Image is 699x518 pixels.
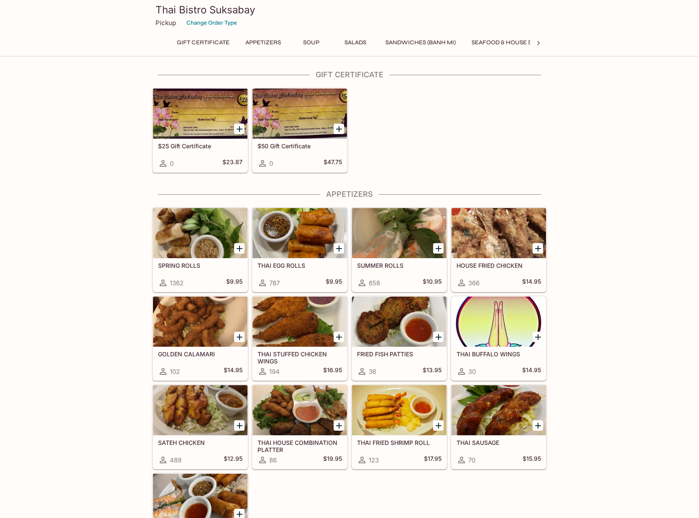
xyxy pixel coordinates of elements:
[252,296,347,381] a: THAI STUFFED CHICKEN WINGS194$16.95
[457,350,541,358] h5: THAI BUFFALO WINGS
[269,368,280,376] span: 194
[533,420,543,431] button: Add THAI SAUSAGE
[323,366,342,376] h5: $16.95
[467,37,560,48] button: Seafood & House Specials
[452,385,546,435] div: THAI SAUSAGE
[352,297,446,347] div: FRIED FISH PATTIES
[253,385,347,435] div: THAI HOUSE COMBINATION PLATTER
[172,37,234,48] button: Gift Certificate
[153,89,247,139] div: $25 Gift Certificate
[153,296,248,381] a: GOLDEN CALAMARI102$14.95
[451,208,546,292] a: HOUSE FRIED CHICKEN366$14.95
[222,158,242,168] h5: $23.87
[423,278,441,288] h5: $10.95
[170,279,184,287] span: 1362
[253,89,347,139] div: $50 Gift Certificate
[156,19,176,27] p: Pickup
[292,37,330,48] button: Soup
[334,124,344,134] button: Add $50 Gift Certificate
[252,88,347,173] a: $50 Gift Certificate0$47.75
[452,297,546,347] div: THAI BUFFALO WINGS
[433,243,444,254] button: Add SUMMER ROLLS
[152,190,547,199] h4: Appetizers
[234,420,245,431] button: Add SATEH CHICKEN
[170,368,180,376] span: 102
[352,208,447,292] a: SUMMER ROLLS658$10.95
[523,455,541,465] h5: $15.95
[352,296,447,381] a: FRIED FISH PATTIES36$13.95
[153,297,247,347] div: GOLDEN CALAMARI
[152,70,547,79] h4: Gift Certificate
[252,208,347,292] a: THAI EGG ROLLS787$9.95
[153,385,248,469] a: SATEH CHICKEN489$12.95
[153,208,247,258] div: SPRING ROLLS
[269,279,280,287] span: 787
[158,350,242,358] h5: GOLDEN CALAMARI
[326,278,342,288] h5: $9.95
[468,456,475,464] span: 70
[334,243,344,254] button: Add THAI EGG ROLLS
[324,158,342,168] h5: $47.75
[424,455,441,465] h5: $17.95
[457,262,541,269] h5: HOUSE FRIED CHICKEN
[357,350,441,358] h5: FRIED FISH PATTIES
[241,37,286,48] button: Appetizers
[452,208,546,258] div: HOUSE FRIED CHICKEN
[334,420,344,431] button: Add THAI HOUSE COMBINATION PLATTER
[224,366,242,376] h5: $14.95
[381,37,460,48] button: Sandwiches (Banh Mi)
[170,456,181,464] span: 489
[334,332,344,342] button: Add THAI STUFFED CHICKEN WINGS
[533,243,543,254] button: Add HOUSE FRIED CHICKEN
[183,16,241,29] button: Change Order Type
[258,439,342,453] h5: THAI HOUSE COMBINATION PLATTER
[533,332,543,342] button: Add THAI BUFFALO WINGS
[258,142,342,150] h5: $50 Gift Certificate
[158,262,242,269] h5: SPRING ROLLS
[433,332,444,342] button: Add FRIED FISH PATTIES
[234,243,245,254] button: Add SPRING ROLLS
[234,124,245,134] button: Add $25 Gift Certificate
[337,37,374,48] button: Salads
[352,385,446,435] div: THAI FRIED SHRIMP ROLL
[433,420,444,431] button: Add THAI FRIED SHRIMP ROLL
[369,456,379,464] span: 123
[323,455,342,465] h5: $19.95
[522,366,541,376] h5: $14.95
[457,439,541,446] h5: THAI SAUSAGE
[357,439,441,446] h5: THAI FRIED SHRIMP ROLL
[153,385,247,435] div: SATEH CHICKEN
[451,296,546,381] a: THAI BUFFALO WINGS30$14.95
[369,279,380,287] span: 658
[352,385,447,469] a: THAI FRIED SHRIMP ROLL123$17.95
[226,278,242,288] h5: $9.95
[158,439,242,446] h5: SATEH CHICKEN
[269,160,273,168] span: 0
[357,262,441,269] h5: SUMMER ROLLS
[352,208,446,258] div: SUMMER ROLLS
[269,456,277,464] span: 86
[258,262,342,269] h5: THAI EGG ROLLS
[468,368,476,376] span: 30
[253,208,347,258] div: THAI EGG ROLLS
[234,332,245,342] button: Add GOLDEN CALAMARI
[253,297,347,347] div: THAI STUFFED CHICKEN WINGS
[170,160,173,168] span: 0
[468,279,480,287] span: 366
[153,88,248,173] a: $25 Gift Certificate0$23.87
[252,385,347,469] a: THAI HOUSE COMBINATION PLATTER86$19.95
[158,142,242,150] h5: $25 Gift Certificate
[153,208,248,292] a: SPRING ROLLS1362$9.95
[522,278,541,288] h5: $14.95
[423,366,441,376] h5: $13.95
[156,3,543,16] h3: Thai Bistro Suksabay
[369,368,376,376] span: 36
[258,350,342,364] h5: THAI STUFFED CHICKEN WINGS
[224,455,242,465] h5: $12.95
[451,385,546,469] a: THAI SAUSAGE70$15.95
